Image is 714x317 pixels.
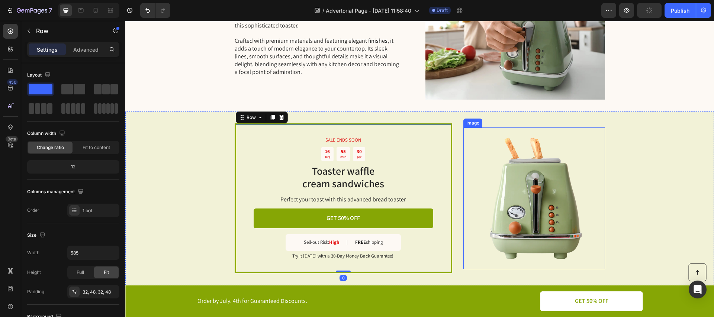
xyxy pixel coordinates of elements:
[128,143,308,169] h2: Toaster waffle cream sandwiches
[230,219,258,225] p: shipping
[83,144,110,151] span: Fit to content
[37,46,58,54] p: Settings
[27,207,39,214] div: Order
[83,289,118,295] div: 32, 48, 32, 48
[322,7,324,14] span: /
[215,128,221,134] div: 55
[27,70,52,80] div: Layout
[326,7,411,14] span: Advertorial Page - [DATE] 11:58:40
[231,134,237,139] p: sec
[450,276,483,284] p: GET 50% OFF
[125,21,714,317] iframe: Design area
[36,26,99,35] p: Row
[7,79,18,85] div: 450
[27,129,67,139] div: Column width
[73,46,99,54] p: Advanced
[128,175,307,183] p: Perfect your toast with this advanced bread toaster
[120,93,132,100] div: Row
[27,249,39,256] div: Width
[77,269,84,276] span: Full
[415,271,518,290] a: GET 50% OFF
[68,246,119,259] input: Auto
[129,116,307,123] p: SALE ENDS SOON
[200,134,205,139] p: hrs
[29,162,118,172] div: 12
[215,134,221,139] p: min
[221,219,222,225] p: |
[6,136,18,142] div: Beta
[204,218,214,224] strong: High
[231,128,237,134] div: 30
[128,232,307,239] p: Try it [DATE] with a 30-Day Money Back Guarantee!
[230,218,241,224] strong: FREE
[27,288,44,295] div: Padding
[214,254,222,260] div: 0
[49,6,52,15] p: 7
[689,281,707,298] div: Open Intercom Messenger
[178,219,214,225] p: Sell-out Risk:
[27,187,85,197] div: Columns management
[104,269,109,276] span: Fit
[437,7,448,14] span: Draft
[128,188,308,207] a: GET 50% OFF
[200,128,205,134] div: 16
[201,194,235,201] p: GET 50% OFF
[83,207,118,214] div: 1 col
[3,3,55,18] button: 7
[340,99,356,106] div: Image
[140,3,170,18] div: Undo/Redo
[338,107,480,248] img: gempages_500848829273212134-e0e5fabc-a126-4623-a100-dc43fb7f9645.webp
[27,230,47,240] div: Size
[37,144,64,151] span: Change ratio
[27,269,41,276] div: Height
[665,3,696,18] button: Publish
[671,7,689,14] div: Publish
